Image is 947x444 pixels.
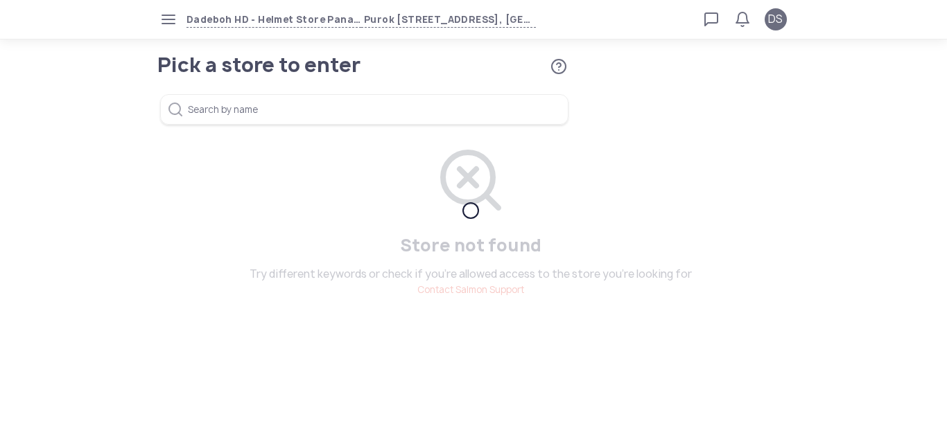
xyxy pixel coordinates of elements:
h1: Pick a store to enter [157,55,514,75]
span: DS [768,11,783,28]
button: DS [765,8,787,30]
span: Dadeboh HD - Helmet Store Panacan [186,12,361,28]
span: Purok [STREET_ADDRESS], [GEOGRAPHIC_DATA] [361,12,536,28]
button: Dadeboh HD - Helmet Store PanacanPurok [STREET_ADDRESS], [GEOGRAPHIC_DATA] [186,12,536,28]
